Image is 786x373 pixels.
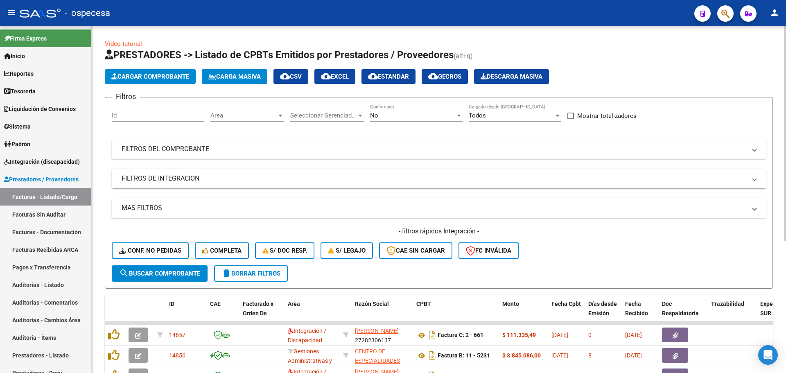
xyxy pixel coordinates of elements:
button: Borrar Filtros [214,265,288,282]
mat-icon: person [770,8,779,18]
span: Liquidación de Convenios [4,104,76,113]
datatable-header-cell: Razón Social [352,295,413,331]
mat-icon: search [119,268,129,278]
span: Padrón [4,140,30,149]
span: Borrar Filtros [221,270,280,277]
button: CAE SIN CARGAR [379,242,452,259]
span: [DATE] [551,332,568,338]
strong: Factura C: 2 - 661 [438,332,483,339]
span: Doc Respaldatoria [662,301,699,316]
span: Descarga Masiva [481,73,542,80]
datatable-header-cell: CAE [207,295,239,331]
span: CAE SIN CARGAR [386,247,445,254]
span: ID [169,301,174,307]
span: 8 [588,352,592,359]
mat-icon: menu [7,8,16,18]
button: CSV [273,69,308,84]
mat-icon: cloud_download [368,71,378,81]
span: Area [288,301,300,307]
span: Días desde Emisión [588,301,617,316]
datatable-header-cell: Facturado x Orden De [239,295,285,331]
strong: Factura B: 11 - 5231 [438,353,490,359]
mat-expansion-panel-header: FILTROS DE INTEGRACION [112,169,766,188]
span: Estandar [368,73,409,80]
button: Completa [195,242,249,259]
button: EXCEL [314,69,355,84]
div: 30676203261 [355,347,410,364]
h3: Filtros [112,91,140,102]
strong: $ 3.845.086,00 [502,352,541,359]
span: Firma Express [4,34,47,43]
mat-panel-title: FILTROS DE INTEGRACION [122,174,746,183]
h4: - filtros rápidos Integración - [112,227,766,236]
i: Descargar documento [427,349,438,362]
span: CSV [280,73,302,80]
span: CAE [210,301,221,307]
button: S/ Doc Resp. [255,242,315,259]
datatable-header-cell: Monto [499,295,548,331]
datatable-header-cell: Doc Respaldatoria [659,295,708,331]
div: 27282306137 [355,326,410,344]
span: Todos [469,112,486,119]
mat-expansion-panel-header: FILTROS DEL COMPROBANTE [112,139,766,159]
span: Facturado x Orden De [243,301,273,316]
mat-icon: cloud_download [321,71,331,81]
span: Integración (discapacidad) [4,157,80,166]
mat-icon: cloud_download [428,71,438,81]
i: Descargar documento [427,328,438,341]
span: Completa [202,247,242,254]
span: Area [210,112,277,119]
span: Seleccionar Gerenciador [290,112,357,119]
datatable-header-cell: ID [166,295,207,331]
span: Cargar Comprobante [111,73,189,80]
span: Monto [502,301,519,307]
mat-panel-title: FILTROS DEL COMPROBANTE [122,145,746,154]
span: Razón Social [355,301,389,307]
span: Buscar Comprobante [119,270,200,277]
span: 0 [588,332,592,338]
span: - ospecesa [65,4,110,22]
datatable-header-cell: Fecha Cpbt [548,295,585,331]
span: Carga Masiva [208,73,261,80]
span: 14856 [169,352,185,359]
span: [DATE] [551,352,568,359]
span: [PERSON_NAME] [355,328,399,334]
span: PRESTADORES -> Listado de CPBTs Emitidos por Prestadores / Proveedores [105,49,454,61]
span: [DATE] [625,332,642,338]
span: Fecha Recibido [625,301,648,316]
span: EXCEL [321,73,349,80]
span: S/ Doc Resp. [262,247,307,254]
span: Tesorería [4,87,36,96]
a: Video tutorial [105,40,142,47]
span: S/ legajo [328,247,366,254]
span: Reportes [4,69,34,78]
button: Estandar [361,69,416,84]
button: Buscar Comprobante [112,265,208,282]
button: FC Inválida [458,242,519,259]
span: Gecros [428,73,461,80]
button: Descarga Masiva [474,69,549,84]
span: Conf. no pedidas [119,247,181,254]
span: Inicio [4,52,25,61]
span: CPBT [416,301,431,307]
span: Prestadores / Proveedores [4,175,79,184]
span: No [370,112,378,119]
app-download-masive: Descarga masiva de comprobantes (adjuntos) [474,69,549,84]
mat-icon: delete [221,268,231,278]
button: S/ legajo [321,242,373,259]
mat-icon: cloud_download [280,71,290,81]
button: Gecros [422,69,468,84]
datatable-header-cell: Area [285,295,340,331]
span: 14857 [169,332,185,338]
span: [DATE] [625,352,642,359]
button: Carga Masiva [202,69,267,84]
button: Conf. no pedidas [112,242,189,259]
div: Open Intercom Messenger [758,345,778,365]
span: Trazabilidad [711,301,744,307]
span: (alt+q) [454,52,473,60]
strong: $ 111.335,49 [502,332,536,338]
span: FC Inválida [466,247,511,254]
datatable-header-cell: Trazabilidad [708,295,757,331]
span: Sistema [4,122,31,131]
span: Fecha Cpbt [551,301,581,307]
